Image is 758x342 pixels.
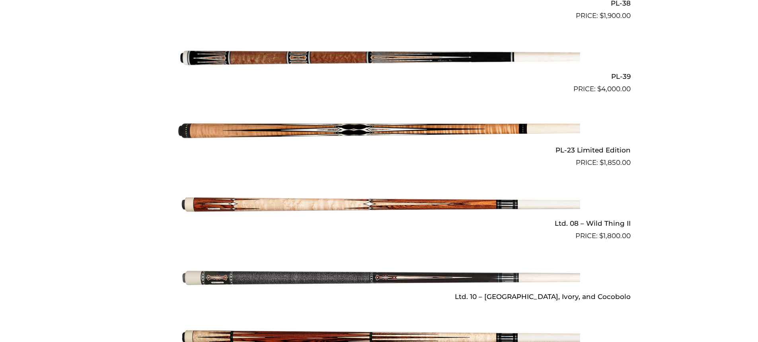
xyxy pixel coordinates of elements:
[128,69,631,84] h2: PL-39
[178,98,580,164] img: PL-23 Limited Edition
[128,216,631,231] h2: Ltd. 08 – Wild Thing II
[128,143,631,157] h2: PL-23 Limited Edition
[600,12,604,20] span: $
[128,244,631,304] a: Ltd. 10 – [GEOGRAPHIC_DATA], Ivory, and Cocobolo
[597,85,631,93] bdi: 4,000.00
[599,232,631,240] bdi: 1,800.00
[128,289,631,304] h2: Ltd. 10 – [GEOGRAPHIC_DATA], Ivory, and Cocobolo
[178,24,580,91] img: PL-39
[178,171,580,238] img: Ltd. 08 - Wild Thing II
[128,171,631,241] a: Ltd. 08 – Wild Thing II $1,800.00
[178,244,580,311] img: Ltd. 10 - Ebony, Ivory, and Cocobolo
[600,158,604,166] span: $
[599,232,603,240] span: $
[128,98,631,168] a: PL-23 Limited Edition $1,850.00
[597,85,601,93] span: $
[600,158,631,166] bdi: 1,850.00
[600,12,631,20] bdi: 1,900.00
[128,24,631,94] a: PL-39 $4,000.00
